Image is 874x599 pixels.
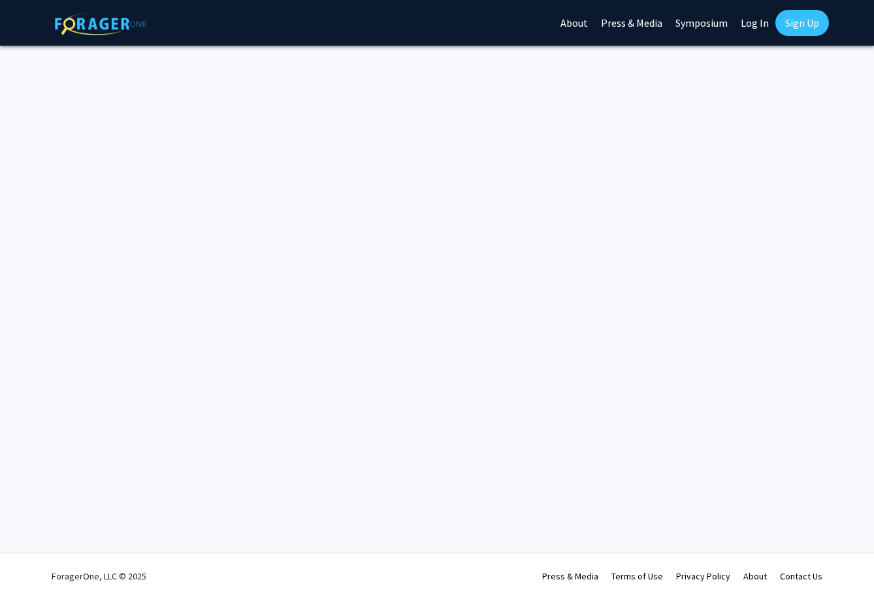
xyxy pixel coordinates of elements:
[676,570,730,582] a: Privacy Policy
[542,570,598,582] a: Press & Media
[52,553,146,599] div: ForagerOne, LLC © 2025
[611,570,663,582] a: Terms of Use
[775,10,829,36] a: Sign Up
[780,570,822,582] a: Contact Us
[743,570,767,582] a: About
[55,12,146,35] img: ForagerOne Logo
